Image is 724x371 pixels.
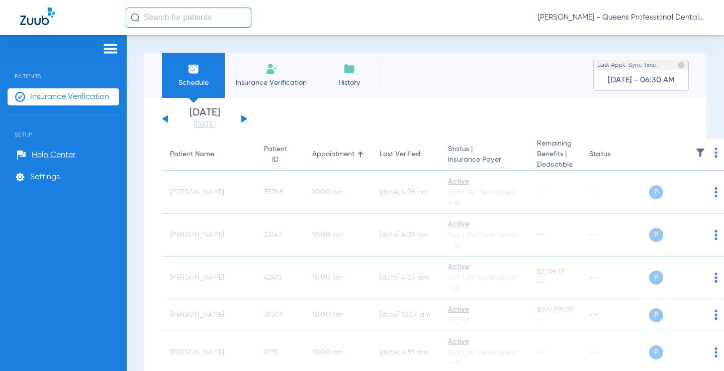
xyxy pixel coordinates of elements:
img: group-dot-blue.svg [714,230,717,240]
img: Schedule [188,63,200,75]
span: Insurance Verification [30,92,109,102]
img: group-dot-blue.svg [714,273,717,283]
span: Insurance Verification [232,78,310,88]
span: [PERSON_NAME] - Queens Professional Dental Care [538,13,704,23]
span: Schedule [169,78,217,88]
div: Appointment [312,149,364,160]
a: Help Center [17,150,75,160]
div: Patient ID [264,144,287,165]
span: -- [537,278,574,288]
td: 10:00 AM [304,214,372,257]
td: [PERSON_NAME] [162,299,256,331]
img: x.svg [692,310,702,320]
a: [DATE] [174,120,235,130]
div: Sun Life/Dentaquest - AI [448,347,520,368]
span: P [649,345,663,359]
td: 10:00 AM [304,257,372,299]
span: P [649,271,663,285]
td: -- [581,299,649,331]
span: Insurance Payer [448,155,520,165]
div: Active [448,262,520,273]
span: P [649,185,663,199]
span: Settings [30,172,60,182]
span: P [649,308,663,322]
span: Deductible [537,160,574,170]
div: CIGNA [448,315,520,326]
td: [PERSON_NAME] [162,214,256,257]
img: x.svg [692,187,702,197]
td: -- [581,257,649,299]
td: [DATE] 12:57 AM [372,299,440,331]
span: -- [537,349,545,356]
div: Appointment [312,149,354,160]
img: group-dot-blue.svg [714,148,717,158]
img: filter.svg [695,148,705,158]
iframe: Chat Widget [674,323,724,371]
span: -- [537,189,545,196]
li: [DATE] [174,108,235,130]
div: Patient Name [170,149,248,160]
div: Active [448,219,520,230]
span: 9735 [264,349,279,356]
td: [PERSON_NAME] [162,171,256,214]
span: 39309 [264,311,283,318]
div: Last Verified [380,149,420,160]
td: [DATE] 4:39 AM [372,214,440,257]
div: Patient ID [264,144,296,165]
img: History [343,63,355,75]
td: -- [581,171,649,214]
div: Active [448,337,520,347]
span: 42412 [264,274,282,281]
td: [DATE] 4:25 AM [372,257,440,299]
th: Remaining Benefits | [529,139,582,171]
td: [PERSON_NAME] [162,257,256,299]
div: Last Verified [380,149,432,160]
span: -- [537,231,545,238]
img: last sync help info [678,62,685,69]
td: 10:00 AM [304,171,372,214]
div: Patient Name [170,149,214,160]
img: x.svg [692,230,702,240]
span: Setup [8,116,119,138]
img: group-dot-blue.svg [714,310,717,320]
span: Help Center [32,150,75,160]
span: Last Appt. Sync Time: [597,60,658,70]
span: History [325,78,373,88]
img: Search Icon [131,13,140,22]
td: 10:00 AM [304,299,372,331]
img: Manual Insurance Verification [265,63,278,75]
span: $999,999.99 [537,305,574,315]
span: Patients [8,58,119,80]
span: -- [537,315,574,326]
span: 22667 [264,231,282,238]
div: Sun Life/Dentaquest - AI [448,273,520,294]
th: Status | [440,139,528,171]
div: Sun Life/Dentaquest - AI [448,187,520,208]
span: [DATE] - 06:30 AM [608,75,675,85]
div: Active [448,177,520,187]
span: $2,196.13 [537,267,574,278]
span: 35745 [264,189,284,196]
span: P [649,228,663,242]
input: Search for patients [126,8,251,28]
div: Sun Life/Dentaquest - AI [448,230,520,251]
img: x.svg [692,273,702,283]
td: -- [581,214,649,257]
div: Active [448,305,520,315]
img: group-dot-blue.svg [714,187,717,197]
td: [DATE] 4:36 AM [372,171,440,214]
img: hamburger-icon [103,43,119,55]
th: Status [581,139,649,171]
img: Zuub Logo [20,8,55,25]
